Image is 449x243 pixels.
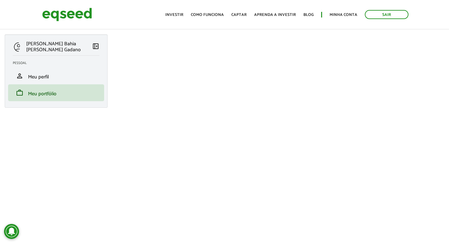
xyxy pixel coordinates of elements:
[8,84,104,101] li: Meu portfólio
[254,13,296,17] a: Aprenda a investir
[28,90,56,98] span: Meu portfólio
[303,13,314,17] a: Blog
[13,89,99,97] a: workMeu portfólio
[42,6,92,23] img: EqSeed
[16,89,23,97] span: work
[16,72,23,80] span: person
[330,13,357,17] a: Minha conta
[28,73,49,81] span: Meu perfil
[231,13,247,17] a: Captar
[13,72,99,80] a: personMeu perfil
[92,42,99,51] a: Colapsar menu
[165,13,183,17] a: Investir
[26,41,92,53] p: [PERSON_NAME] Bahia [PERSON_NAME] Gadano
[191,13,224,17] a: Como funciona
[92,42,99,50] span: left_panel_close
[365,10,408,19] a: Sair
[8,67,104,84] li: Meu perfil
[13,61,104,65] h2: Pessoal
